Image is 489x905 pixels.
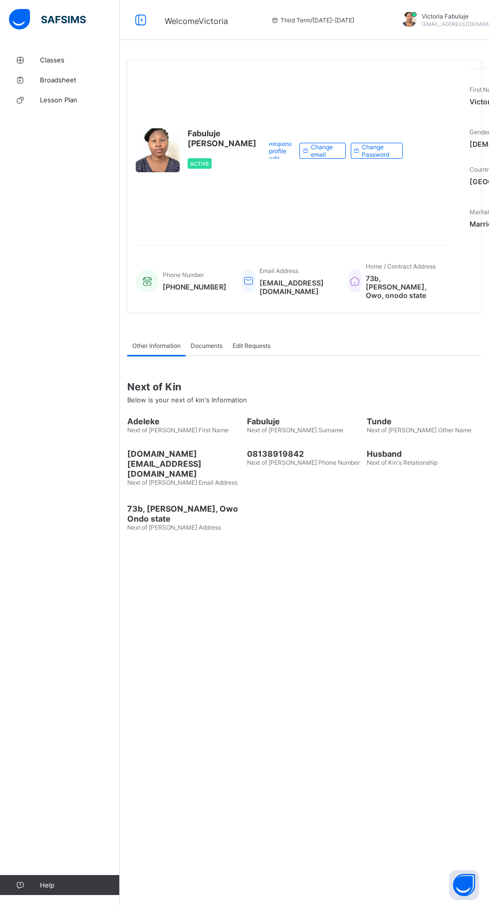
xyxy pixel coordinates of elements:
span: Next of [PERSON_NAME] Email Address [127,479,238,486]
span: Welcome Victoria [165,16,228,26]
span: Next of [PERSON_NAME] Phone Number [247,459,360,466]
img: safsims [9,9,86,30]
span: Edit Requests [233,342,270,349]
span: 08138919842 [247,449,362,459]
span: session/term information [270,16,354,24]
span: Home / Contract Address [366,263,436,270]
span: 73b, [PERSON_NAME], Owo Ondo state [127,504,242,524]
span: 73b, [PERSON_NAME], Owo, onodo state [366,274,436,300]
span: Change email [311,143,338,158]
span: Next of [PERSON_NAME] Address [127,524,221,531]
span: Next of Kin [127,381,482,393]
span: [EMAIL_ADDRESS][DOMAIN_NAME] [259,279,333,296]
span: Fabuluje [247,416,362,426]
span: Husband [367,449,482,459]
span: Lesson Plan [40,96,120,104]
span: Active [190,161,209,167]
span: [PHONE_NUMBER] [163,283,227,291]
span: Next of [PERSON_NAME] Surname [247,426,343,434]
span: Next of [PERSON_NAME] First Name [127,426,229,434]
span: Below is your next of kin's Information [127,396,247,404]
span: Next of [PERSON_NAME] Other Name [367,426,472,434]
span: Other Information [132,342,181,349]
span: Phone Number [163,271,204,279]
span: Help [40,881,119,889]
span: Documents [191,342,223,349]
span: Tunde [367,416,482,426]
span: Adeleke [127,416,242,426]
span: Change Password [362,143,395,158]
button: Open asap [449,870,479,900]
span: Request profile edit [269,140,292,162]
span: Broadsheet [40,76,120,84]
span: Fabuluje [PERSON_NAME] [188,128,256,148]
span: Next of Kin's Relationship [367,459,438,466]
span: Classes [40,56,120,64]
span: Email Address [259,267,298,275]
span: [DOMAIN_NAME][EMAIL_ADDRESS][DOMAIN_NAME] [127,449,242,479]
